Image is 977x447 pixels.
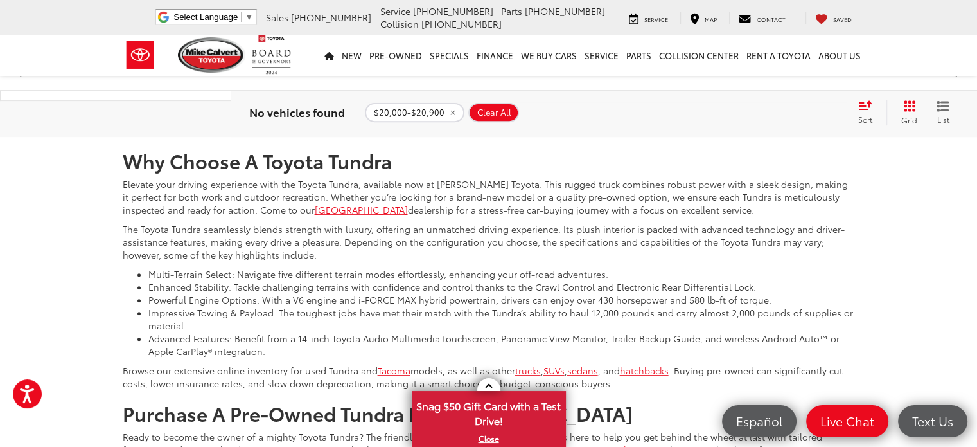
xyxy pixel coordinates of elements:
[852,99,886,125] button: Select sort value
[858,113,872,124] span: Sort
[730,413,789,429] span: Español
[426,35,473,76] a: Specials
[901,114,917,125] span: Grid
[898,405,967,437] a: Text Us
[123,223,855,261] p: The Toyota Tundra seamlessly blends strength with luxury, offering an unmatched driving experienc...
[655,35,743,76] a: Collision Center
[413,5,493,17] span: [PHONE_NUMBER]
[148,332,855,358] li: Advanced Features: Benefit from a 14-inch Toyota Audio Multimedia touchscreen, Panoramic View Mon...
[380,17,419,30] span: Collision
[173,12,253,22] a: Select Language​
[291,11,371,24] span: [PHONE_NUMBER]
[581,35,622,76] a: Service
[622,35,655,76] a: Parts
[680,12,726,24] a: Map
[567,364,598,377] a: sedans
[833,15,852,23] span: Saved
[515,364,541,377] a: trucks
[517,35,581,76] a: WE BUY CARS
[886,99,927,125] button: Grid View
[705,15,717,23] span: Map
[365,35,426,76] a: Pre-Owned
[805,12,861,24] a: My Saved Vehicles
[241,12,242,22] span: ​
[173,12,238,22] span: Select Language
[245,12,253,22] span: ▼
[814,35,865,76] a: About Us
[477,107,511,118] span: Clear All
[374,107,444,118] span: $20,000-$20,900
[123,178,855,216] p: Elevate your driving experience with the Toyota Tundra, available now at [PERSON_NAME] Toyota. Th...
[543,364,565,377] a: SUVs
[266,11,288,24] span: Sales
[468,103,519,122] button: Clear All
[421,17,502,30] span: [PHONE_NUMBER]
[413,392,565,432] span: Snag $50 Gift Card with a Test Drive!
[814,413,881,429] span: Live Chat
[729,12,795,24] a: Contact
[148,268,855,280] li: Multi-Terrain Select: Navigate five different terrain modes effortlessly, enhancing your off-road...
[365,103,464,122] button: remove 20000-20900
[757,15,786,23] span: Contact
[937,114,949,125] span: List
[743,35,814,76] a: Rent a Toyota
[249,104,345,120] span: No vehicles found
[123,364,855,390] p: Browse our extensive online inventory for used Tundra and models, as well as other , , , and . Bu...
[148,280,855,293] li: Enhanced Stability: Tackle challenging terrains with confidence and control thanks to the Crawl C...
[473,35,517,76] a: Finance
[116,34,164,76] img: Toyota
[644,15,668,23] span: Service
[148,293,855,306] li: Powerful Engine Options: With a V6 engine and i-FORCE MAX hybrid powertrain, drivers can enjoy ov...
[525,5,605,17] span: [PHONE_NUMBER]
[501,5,522,17] span: Parts
[123,403,855,424] h2: Purchase A Pre-Owned Tundra In [GEOGRAPHIC_DATA]
[380,5,410,17] span: Service
[927,99,959,125] button: List View
[123,150,855,171] h2: Why Choose A Toyota Tundra
[906,413,960,429] span: Text Us
[321,35,338,76] a: Home
[338,35,365,76] a: New
[806,405,888,437] a: Live Chat
[619,12,678,24] a: Service
[178,37,246,73] img: Mike Calvert Toyota
[148,306,855,332] li: Impressive Towing & Payload: The toughest jobs have met their match with the Tundra’s ability to ...
[315,203,408,216] a: [GEOGRAPHIC_DATA]
[722,405,797,437] a: Español
[378,364,410,377] a: Tacoma
[620,364,669,377] a: hatchbacks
